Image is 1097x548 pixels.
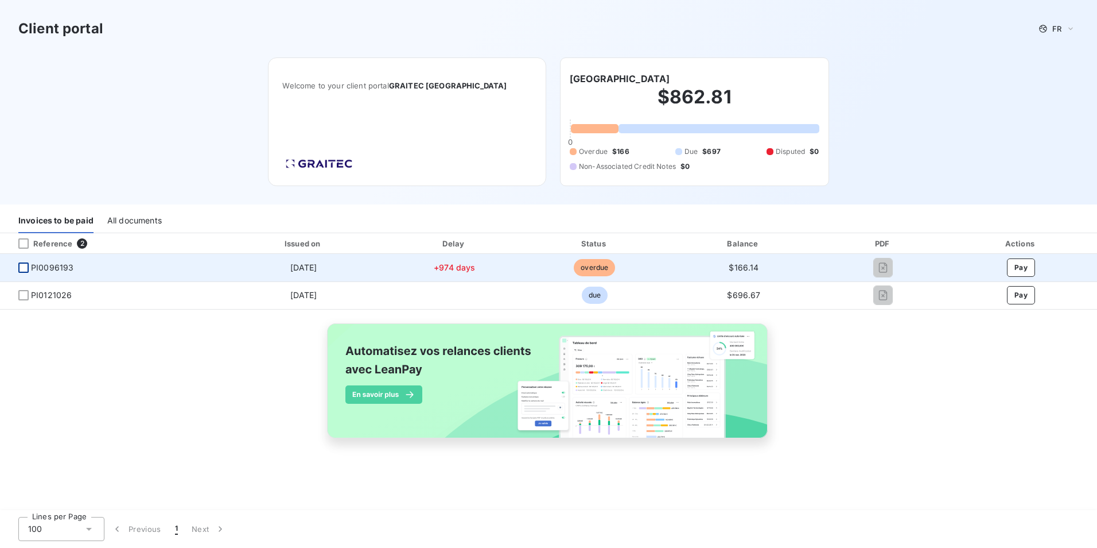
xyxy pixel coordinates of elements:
[568,137,573,146] span: 0
[582,287,608,304] span: due
[282,156,356,172] img: Company logo
[727,290,760,300] span: $696.67
[175,523,178,535] span: 1
[776,146,805,157] span: Disputed
[104,517,168,541] button: Previous
[28,523,42,535] span: 100
[702,146,721,157] span: $697
[31,262,73,273] span: PI0096193
[290,263,317,272] span: [DATE]
[77,238,87,249] span: 2
[107,209,162,233] div: All documents
[612,146,629,157] span: $166
[526,238,664,249] div: Status
[434,263,475,272] span: +974 days
[1007,286,1035,304] button: Pay
[1052,24,1061,33] span: FR
[18,18,103,39] h3: Client portal
[947,238,1095,249] div: Actions
[824,238,943,249] div: PDF
[31,290,72,301] span: PI0121026
[570,72,670,86] h6: [GEOGRAPHIC_DATA]
[168,517,185,541] button: 1
[1007,258,1035,277] button: Pay
[282,81,532,90] span: Welcome to your client portal
[185,517,233,541] button: Next
[18,209,94,233] div: Invoices to be paid
[684,146,698,157] span: Due
[574,259,615,276] span: overdue
[389,81,507,90] span: GRAITEC [GEOGRAPHIC_DATA]
[570,86,819,120] h2: $862.81
[668,238,819,249] div: Balance
[680,161,690,172] span: $0
[9,238,72,249] div: Reference
[317,317,780,458] img: banner
[223,238,383,249] div: Issued on
[810,146,819,157] span: $0
[579,146,608,157] span: Overdue
[290,290,317,300] span: [DATE]
[729,263,758,272] span: $166.14
[388,238,521,249] div: Delay
[579,161,676,172] span: Non-Associated Credit Notes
